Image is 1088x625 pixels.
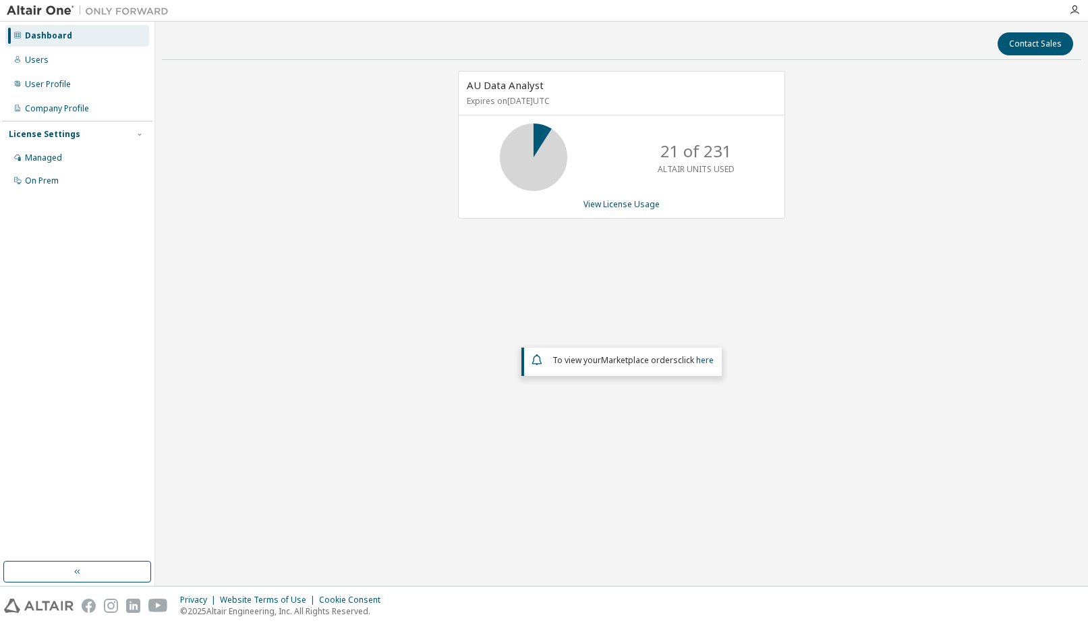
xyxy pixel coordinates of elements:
[220,595,319,605] div: Website Terms of Use
[998,32,1073,55] button: Contact Sales
[658,163,735,175] p: ALTAIR UNITS USED
[467,78,544,92] span: AU Data Analyst
[4,599,74,613] img: altair_logo.svg
[9,129,80,140] div: License Settings
[82,599,96,613] img: facebook.svg
[552,354,714,366] span: To view your click
[7,4,175,18] img: Altair One
[180,605,389,617] p: © 2025 Altair Engineering, Inc. All Rights Reserved.
[126,599,140,613] img: linkedin.svg
[148,599,168,613] img: youtube.svg
[601,354,678,366] em: Marketplace orders
[583,198,660,210] a: View License Usage
[25,55,49,65] div: Users
[467,95,773,107] p: Expires on [DATE] UTC
[104,599,118,613] img: instagram.svg
[25,153,62,163] div: Managed
[25,79,71,90] div: User Profile
[660,140,732,163] p: 21 of 231
[25,175,59,186] div: On Prem
[319,595,389,605] div: Cookie Consent
[696,354,714,366] a: here
[25,30,72,41] div: Dashboard
[25,103,89,114] div: Company Profile
[180,595,220,605] div: Privacy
